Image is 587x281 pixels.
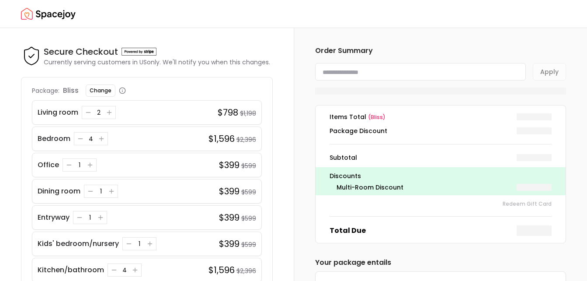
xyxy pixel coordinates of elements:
[86,84,115,97] button: Change
[135,239,144,248] div: 1
[125,239,133,248] button: Decrease quantity for Kids' bedroom/nursery
[330,153,357,162] dt: Subtotal
[96,213,105,222] button: Increase quantity for Entryway
[107,187,116,196] button: Increase quantity for Dining room
[21,5,76,23] img: Spacejoy Logo
[315,257,566,268] h6: Your package entails
[84,108,93,117] button: Decrease quantity for Living room
[76,134,85,143] button: Decrease quantity for Bedroom
[146,239,154,248] button: Increase quantity for Kids' bedroom/nursery
[110,266,118,274] button: Decrease quantity for Kitchen/bathroom
[208,133,235,145] h4: $1,596
[44,58,270,67] p: Currently serving customers in US only. We'll notify you when this changes.
[330,171,552,181] p: Discounts
[315,46,566,56] h6: Order Summary
[87,134,95,143] div: 4
[38,107,78,118] p: Living room
[75,213,84,222] button: Decrease quantity for Entryway
[75,161,84,169] div: 1
[337,183,403,192] dt: Multi-Room Discount
[120,266,129,274] div: 4
[241,162,256,170] small: $599
[38,212,69,223] p: Entryway
[38,265,104,275] p: Kitchen/bathroom
[97,134,106,143] button: Increase quantity for Bedroom
[219,159,240,171] h4: $399
[21,5,76,23] a: Spacejoy
[219,211,240,224] h4: $399
[38,186,80,197] p: Dining room
[208,264,235,276] h4: $1,596
[236,135,256,144] small: $2,396
[63,85,79,96] p: bliss
[330,225,366,236] dt: Total Due
[330,126,387,135] dt: Package Discount
[241,214,256,223] small: $599
[86,187,95,196] button: Decrease quantity for Dining room
[241,240,256,249] small: $599
[105,108,114,117] button: Increase quantity for Living room
[236,267,256,275] small: $2,396
[38,160,59,170] p: Office
[330,112,386,121] dt: Items Total
[122,48,156,56] img: Powered by stripe
[94,108,103,117] div: 2
[38,239,119,249] p: Kids' bedroom/nursery
[65,161,73,169] button: Decrease quantity for Office
[44,46,118,58] h4: Secure Checkout
[86,213,94,222] div: 1
[219,185,240,197] h4: $399
[368,113,386,121] span: ( bliss )
[219,238,240,250] h4: $399
[131,266,139,274] button: Increase quantity for Kitchen/bathroom
[32,86,59,95] p: Package:
[240,109,256,118] small: $1,198
[97,187,105,196] div: 1
[241,188,256,197] small: $599
[86,161,94,169] button: Increase quantity for Office
[218,106,238,119] h4: $798
[38,133,70,144] p: Bedroom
